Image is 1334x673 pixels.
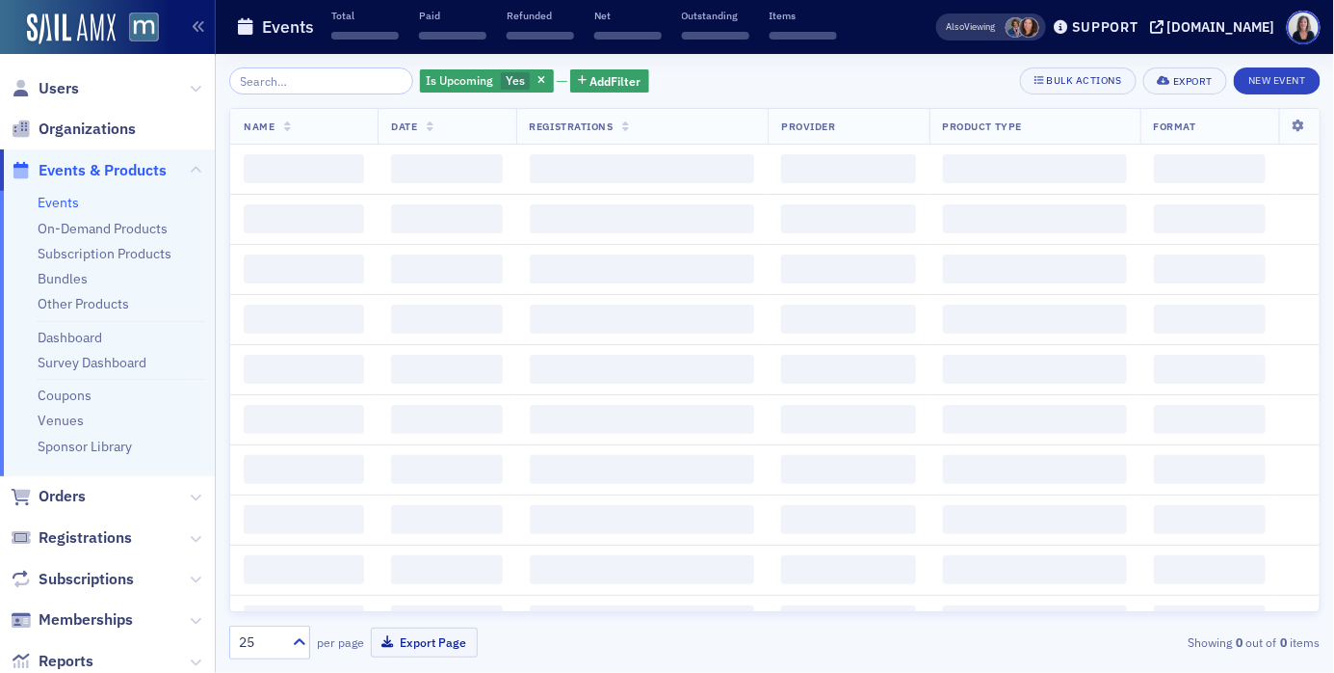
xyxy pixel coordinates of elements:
[1154,555,1266,584] span: ‌
[530,505,755,534] span: ‌
[1154,154,1266,183] span: ‌
[1234,67,1321,94] button: New Event
[317,633,364,651] label: per page
[244,154,364,183] span: ‌
[530,154,755,183] span: ‌
[391,606,502,634] span: ‌
[1020,67,1137,94] button: Bulk Actions
[244,204,364,233] span: ‌
[530,120,614,133] span: Registrations
[239,633,281,653] div: 25
[1287,11,1321,44] span: Profile
[1233,633,1246,651] strong: 0
[594,9,662,22] p: Net
[419,9,486,22] p: Paid
[11,486,86,507] a: Orders
[530,405,755,434] span: ‌
[39,486,86,507] span: Orders
[943,255,1127,283] span: ‌
[943,154,1127,183] span: ‌
[682,32,749,40] span: ‌
[1154,455,1266,484] span: ‌
[1234,70,1321,88] a: New Event
[1019,17,1039,38] span: Natalie Antonakas
[11,78,79,99] a: Users
[11,160,167,181] a: Events & Products
[419,32,486,40] span: ‌
[39,119,136,140] span: Organizations
[1154,204,1266,233] span: ‌
[530,255,755,283] span: ‌
[781,120,835,133] span: Provider
[1047,75,1122,86] div: Bulk Actions
[943,204,1127,233] span: ‌
[530,355,755,384] span: ‌
[229,67,413,94] input: Search…
[391,555,502,584] span: ‌
[39,78,79,99] span: Users
[391,505,502,534] span: ‌
[1072,18,1138,36] div: Support
[11,119,136,140] a: Organizations
[943,305,1127,334] span: ‌
[1150,20,1282,34] button: [DOMAIN_NAME]
[1167,18,1275,36] div: [DOMAIN_NAME]
[11,609,133,631] a: Memberships
[244,120,275,133] span: Name
[371,628,478,658] button: Export Page
[943,505,1127,534] span: ‌
[244,355,364,384] span: ‌
[391,355,502,384] span: ‌
[530,204,755,233] span: ‌
[530,606,755,634] span: ‌
[262,15,314,39] h1: Events
[1154,505,1266,534] span: ‌
[781,154,915,183] span: ‌
[947,20,996,34] span: Viewing
[39,651,93,672] span: Reports
[244,455,364,484] span: ‌
[11,569,134,590] a: Subscriptions
[39,527,132,549] span: Registrations
[506,72,525,88] span: Yes
[38,412,84,429] a: Venues
[781,555,915,584] span: ‌
[943,455,1127,484] span: ‌
[27,13,116,44] a: SailAMX
[507,32,574,40] span: ‌
[38,438,132,455] a: Sponsor Library
[943,555,1127,584] span: ‌
[244,505,364,534] span: ‌
[781,455,915,484] span: ‌
[391,305,502,334] span: ‌
[1154,405,1266,434] span: ‌
[391,154,502,183] span: ‌
[590,72,641,90] span: Add Filter
[781,305,915,334] span: ‌
[38,354,146,371] a: Survey Dashboard
[1154,606,1266,634] span: ‌
[39,160,167,181] span: Events & Products
[1154,255,1266,283] span: ‌
[331,32,399,40] span: ‌
[770,32,837,40] span: ‌
[770,9,837,22] p: Items
[947,20,965,33] div: Also
[244,305,364,334] span: ‌
[781,405,915,434] span: ‌
[682,9,749,22] p: Outstanding
[781,355,915,384] span: ‌
[38,387,92,404] a: Coupons
[244,255,364,283] span: ‌
[244,405,364,434] span: ‌
[781,505,915,534] span: ‌
[507,9,574,22] p: Refunded
[244,555,364,584] span: ‌
[391,455,502,484] span: ‌
[781,204,915,233] span: ‌
[116,13,159,45] a: View Homepage
[594,32,662,40] span: ‌
[781,255,915,283] span: ‌
[1143,67,1227,94] button: Export
[244,606,364,634] span: ‌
